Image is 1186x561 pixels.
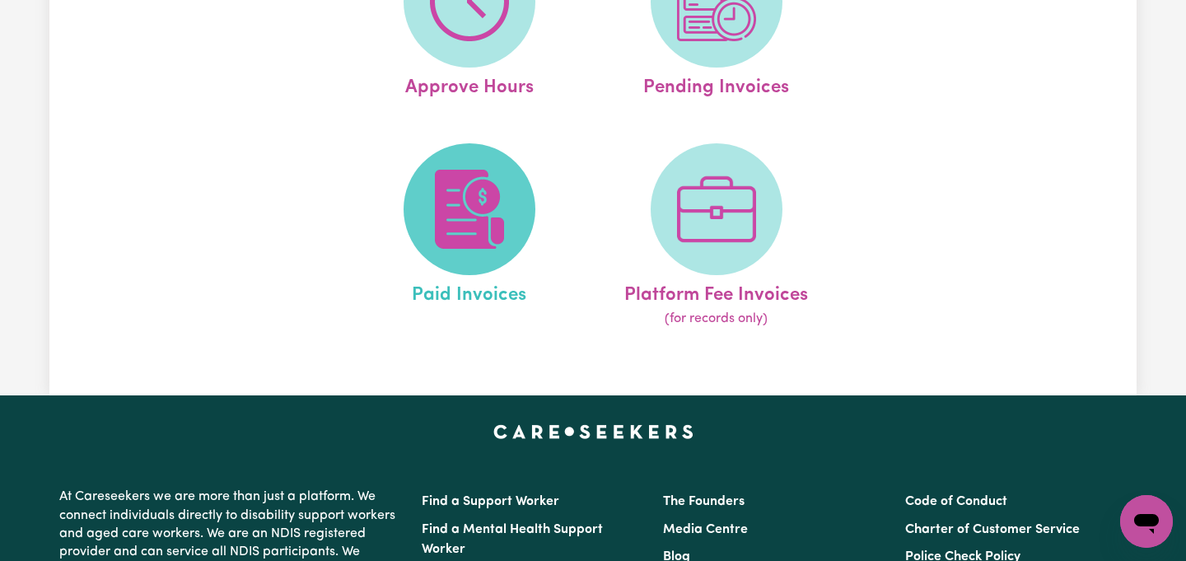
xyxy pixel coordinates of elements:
a: Code of Conduct [905,495,1007,508]
span: Pending Invoices [643,68,789,102]
a: Charter of Customer Service [905,523,1080,536]
iframe: Button to launch messaging window [1120,495,1173,548]
a: Find a Support Worker [422,495,559,508]
span: Platform Fee Invoices [624,275,808,310]
a: Find a Mental Health Support Worker [422,523,603,556]
a: Platform Fee Invoices(for records only) [598,143,835,330]
a: Careseekers home page [493,425,693,438]
a: The Founders [663,495,745,508]
a: Media Centre [663,523,748,536]
span: Approve Hours [405,68,534,102]
a: Paid Invoices [351,143,588,330]
span: Paid Invoices [412,275,526,310]
span: (for records only) [665,309,768,329]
